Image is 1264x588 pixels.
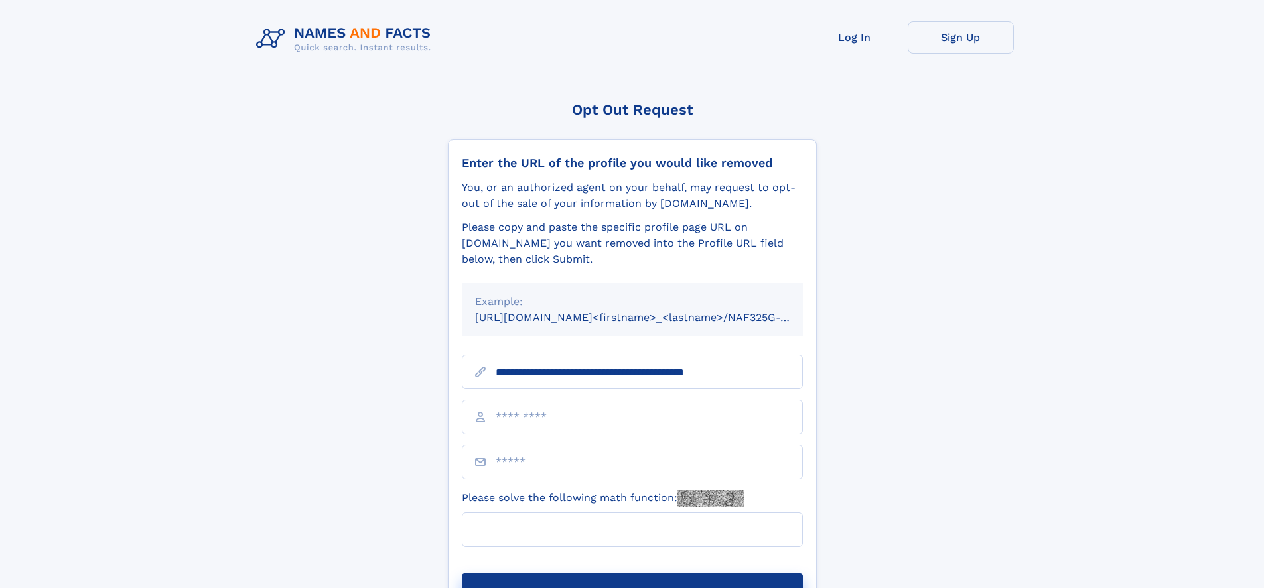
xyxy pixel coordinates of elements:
a: Sign Up [908,21,1014,54]
small: [URL][DOMAIN_NAME]<firstname>_<lastname>/NAF325G-xxxxxxxx [475,311,828,323]
img: Logo Names and Facts [251,21,442,57]
div: Enter the URL of the profile you would like removed [462,156,803,170]
div: You, or an authorized agent on your behalf, may request to opt-out of the sale of your informatio... [462,180,803,211]
div: Opt Out Request [448,101,817,118]
a: Log In [802,21,908,54]
label: Please solve the following math function: [462,490,744,507]
div: Please copy and paste the specific profile page URL on [DOMAIN_NAME] you want removed into the Pr... [462,219,803,267]
div: Example: [475,294,790,310]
